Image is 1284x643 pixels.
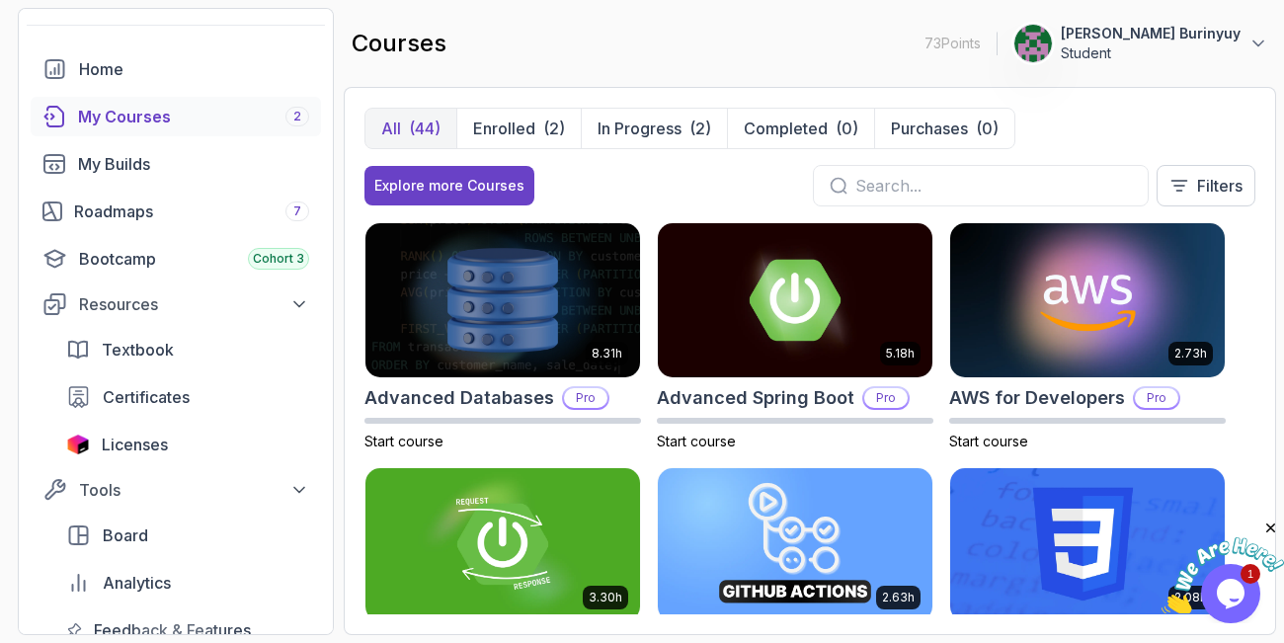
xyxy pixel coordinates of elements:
a: certificates [54,377,321,417]
p: 3.30h [589,590,622,605]
button: In Progress(2) [581,109,727,148]
p: Filters [1197,174,1243,198]
img: Advanced Spring Boot card [658,223,932,377]
div: My Builds [78,152,309,176]
button: user profile image[PERSON_NAME] BurinyuyStudent [1013,24,1268,63]
a: analytics [54,563,321,603]
div: Home [79,57,309,81]
a: builds [31,144,321,184]
a: courses [31,97,321,136]
div: Roadmaps [74,200,309,223]
img: user profile image [1014,25,1052,62]
p: 73 Points [924,34,981,53]
p: 8.31h [592,346,622,362]
img: Building APIs with Spring Boot card [365,468,640,622]
p: Pro [564,388,607,408]
iframe: chat widget [1162,520,1284,613]
div: Explore more Courses [374,176,524,196]
p: Purchases [891,117,968,140]
img: CI/CD with GitHub Actions card [658,468,932,622]
span: Textbook [102,338,174,362]
h2: AWS for Developers [949,384,1125,412]
button: Filters [1157,165,1255,206]
input: Search... [855,174,1132,198]
button: Explore more Courses [364,166,534,205]
p: In Progress [598,117,682,140]
p: 2.73h [1174,346,1207,362]
a: board [54,516,321,555]
div: My Courses [78,105,309,128]
div: (2) [543,117,565,140]
span: Feedback & Features [94,618,251,642]
button: Resources [31,286,321,322]
span: 7 [293,203,301,219]
div: Bootcamp [79,247,309,271]
a: licenses [54,425,321,464]
span: 2 [293,109,301,124]
h2: Advanced Spring Boot [657,384,854,412]
span: Analytics [103,571,171,595]
div: Resources [79,292,309,316]
button: Tools [31,472,321,508]
div: (44) [409,117,441,140]
img: jetbrains icon [66,435,90,454]
div: (0) [836,117,858,140]
div: (2) [689,117,711,140]
img: AWS for Developers card [950,223,1225,377]
div: Tools [79,478,309,502]
p: Pro [1135,388,1178,408]
span: Certificates [103,385,190,409]
a: textbook [54,330,321,369]
span: Cohort 3 [253,251,304,267]
p: 5.18h [886,346,915,362]
button: Completed(0) [727,109,874,148]
p: Enrolled [473,117,535,140]
h2: Advanced Databases [364,384,554,412]
span: Start course [364,433,443,449]
button: Purchases(0) [874,109,1014,148]
img: Advanced Databases card [365,223,640,377]
img: CSS Essentials card [950,468,1225,622]
button: Enrolled(2) [456,109,581,148]
p: All [381,117,401,140]
p: Student [1061,43,1241,63]
p: [PERSON_NAME] Burinyuy [1061,24,1241,43]
a: roadmaps [31,192,321,231]
p: Completed [744,117,828,140]
p: 2.63h [882,590,915,605]
a: bootcamp [31,239,321,279]
button: All(44) [365,109,456,148]
p: Pro [864,388,908,408]
a: home [31,49,321,89]
span: Start course [949,433,1028,449]
span: Licenses [102,433,168,456]
span: Board [103,523,148,547]
h2: courses [352,28,446,59]
span: Start course [657,433,736,449]
div: (0) [976,117,999,140]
